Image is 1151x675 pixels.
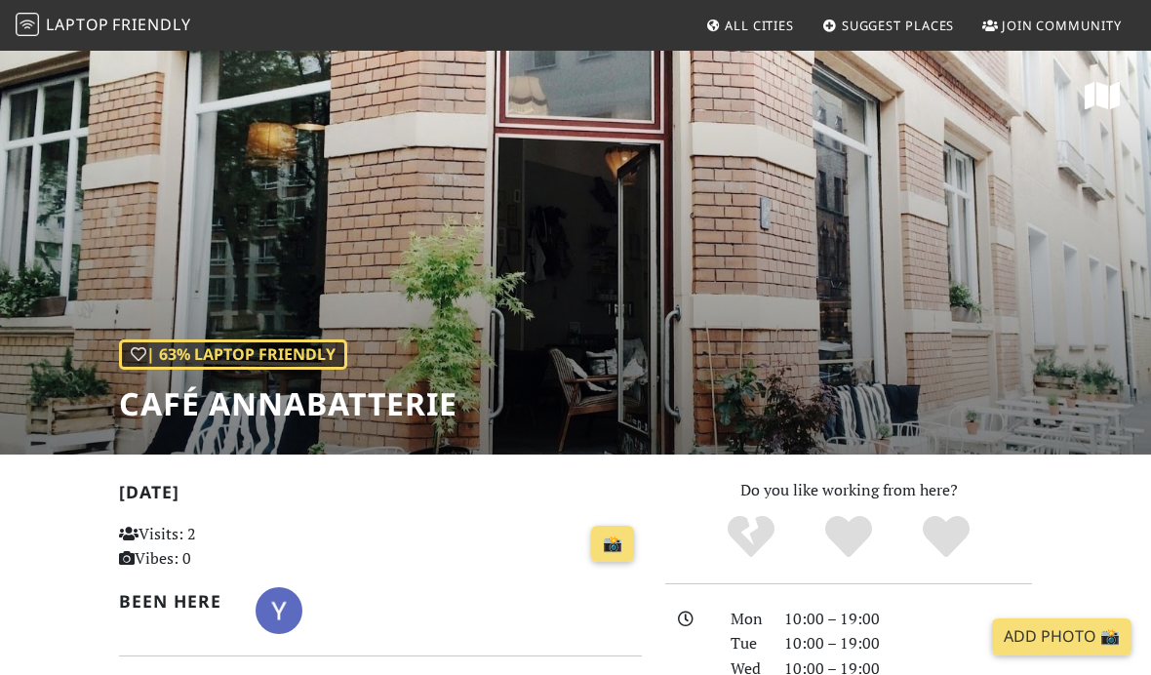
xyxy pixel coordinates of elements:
h2: [DATE] [119,482,642,510]
a: Suggest Places [814,8,963,43]
img: 2788-yannick.jpg [256,587,302,634]
div: Definitely! [897,513,995,562]
span: Friendly [112,14,190,35]
a: Join Community [974,8,1130,43]
div: 10:00 – 19:00 [773,631,1044,656]
div: Tue [719,631,774,656]
p: Do you like working from here? [665,478,1032,503]
div: Yes [800,513,897,562]
div: | 63% Laptop Friendly [119,339,347,371]
span: Laptop [46,14,109,35]
div: 10:00 – 19:00 [773,607,1044,632]
div: No [702,513,800,562]
p: Visits: 2 Vibes: 0 [119,522,278,572]
img: LaptopFriendly [16,13,39,36]
a: Add Photo 📸 [992,618,1131,655]
span: Suggest Places [842,17,955,34]
h2: Been here [119,591,232,612]
span: Yannick Lehr [256,598,302,619]
a: 📸 [591,526,634,563]
a: All Cities [697,8,802,43]
h1: Café Annabatterie [119,385,457,422]
span: Join Community [1002,17,1122,34]
span: All Cities [725,17,794,34]
div: Mon [719,607,774,632]
a: LaptopFriendly LaptopFriendly [16,9,191,43]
